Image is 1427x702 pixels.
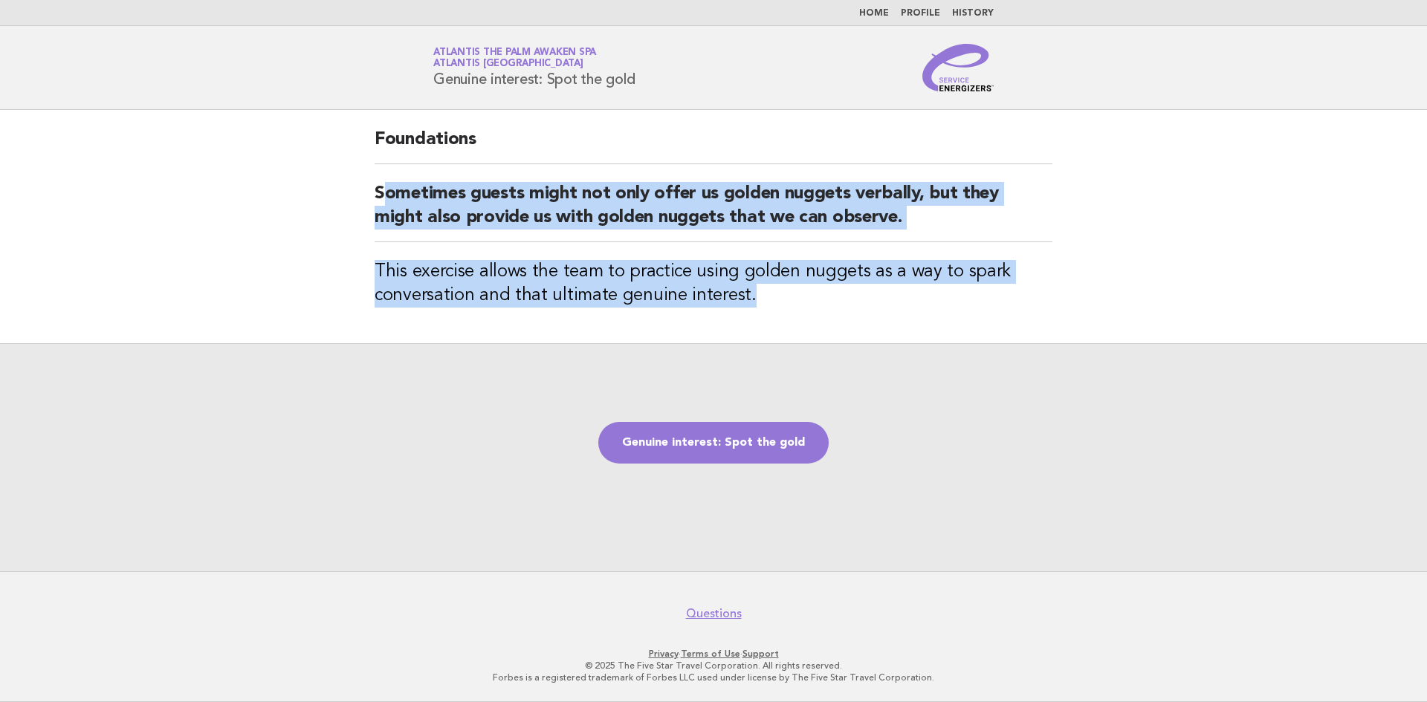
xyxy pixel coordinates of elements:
[375,260,1052,308] h3: This exercise allows the team to practice using golden nuggets as a way to spark conversation and...
[649,649,679,659] a: Privacy
[901,9,940,18] a: Profile
[375,182,1052,242] h2: Sometimes guests might not only offer us golden nuggets verbally, but they might also provide us ...
[433,48,635,87] h1: Genuine interest: Spot the gold
[433,48,596,68] a: Atlantis The Palm Awaken SpaAtlantis [GEOGRAPHIC_DATA]
[952,9,994,18] a: History
[686,606,742,621] a: Questions
[259,660,1168,672] p: © 2025 The Five Star Travel Corporation. All rights reserved.
[859,9,889,18] a: Home
[259,672,1168,683] p: Forbes is a registered trademark of Forbes LLC used under license by The Five Star Travel Corpora...
[922,44,994,91] img: Service Energizers
[681,649,740,659] a: Terms of Use
[598,422,829,464] a: Genuine interest: Spot the gold
[742,649,779,659] a: Support
[375,128,1052,164] h2: Foundations
[259,648,1168,660] p: · ·
[433,59,583,69] span: Atlantis [GEOGRAPHIC_DATA]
